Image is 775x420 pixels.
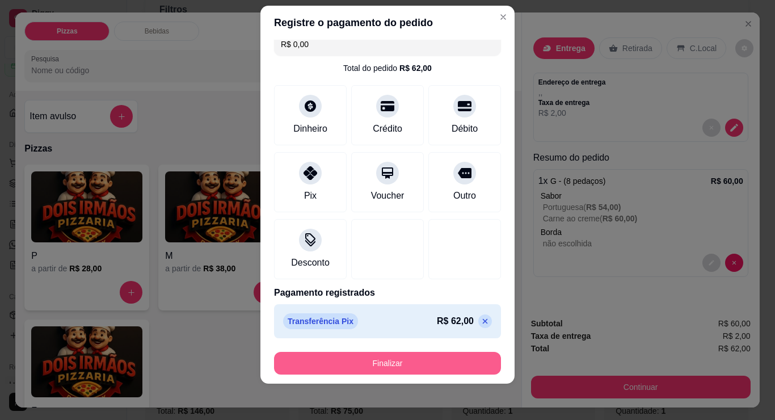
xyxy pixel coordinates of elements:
[343,62,432,74] div: Total do pedido
[291,256,330,270] div: Desconto
[281,33,494,56] input: Ex.: hambúrguer de cordeiro
[283,313,358,329] p: Transferência Pix
[452,122,478,136] div: Débito
[437,314,474,328] p: R$ 62,00
[371,189,405,203] div: Voucher
[304,189,317,203] div: Pix
[494,8,512,26] button: Close
[274,352,501,375] button: Finalizar
[399,62,432,74] div: R$ 62,00
[274,286,501,300] p: Pagamento registrados
[373,122,402,136] div: Crédito
[293,122,327,136] div: Dinheiro
[453,189,476,203] div: Outro
[260,6,515,40] header: Registre o pagamento do pedido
